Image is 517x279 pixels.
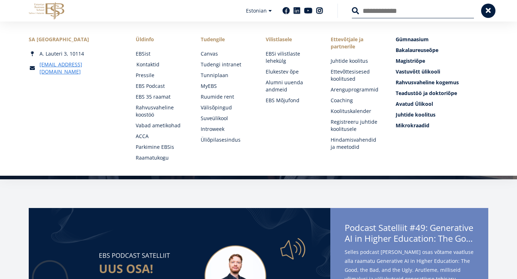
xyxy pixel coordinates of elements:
a: Üliõpilasesindus [201,136,251,143]
a: Magistriõpe [396,57,488,65]
a: EBSi vilistlaste lehekülg [266,50,316,65]
span: Üldinfo [136,36,186,43]
a: Coaching [331,97,381,104]
span: Avatud Ülikool [396,100,433,107]
span: Vilistlasele [266,36,316,43]
a: Juhtide koolitus [331,57,381,65]
a: Suveülikool [201,115,251,122]
a: Hindamisvahendid ja meetodid [331,136,381,151]
a: Tunniplaan [201,72,251,79]
a: Koolituskalender [331,108,381,115]
span: Juhtide koolitus [396,111,436,118]
span: Bakalaureuseõpe [396,47,438,53]
a: MyEBS [201,82,251,90]
a: EBS Podcast [136,82,186,90]
a: Gümnaasium [396,36,488,43]
a: Vabad ametikohad [136,122,186,129]
a: Ruumide rent [201,93,251,100]
span: Podcast Satelliit #49: Generative [345,222,474,246]
a: Youtube [304,7,312,14]
a: Pressile [136,72,186,79]
a: EBS Mõjufond [266,97,316,104]
a: Registreeru juhtide koolitusele [331,118,381,133]
a: Arenguprogrammid [331,86,381,93]
a: EBSist [136,50,186,57]
a: Välisõpingud [201,104,251,111]
span: AI in Higher Education: The Good, the Bad, and the Ugly [345,233,474,244]
a: Canvas [201,50,251,57]
span: Magistriõpe [396,57,425,64]
a: Kontaktid [136,61,187,68]
a: EBS 35 raamat [136,93,186,100]
a: Juhtide koolitus [396,111,488,118]
a: Linkedin [293,7,301,14]
a: Rahvusvaheline kogemus [396,79,488,86]
a: Vastuvõtt ülikooli [396,68,488,75]
a: Ettevõttesisesed koolitused [331,68,381,82]
a: Avatud Ülikool [396,100,488,108]
a: ACCA [136,133,186,140]
span: Rahvusvaheline kogemus [396,79,459,86]
span: Teadustöö ja doktoriõpe [396,90,457,96]
span: Gümnaasium [396,36,429,43]
a: Bakalaureuseõpe [396,47,488,54]
a: Alumni uuenda andmeid [266,79,316,93]
a: Rahvusvaheline koostöö [136,104,186,118]
span: Mikrokraadid [396,122,429,129]
a: Facebook [283,7,290,14]
a: [EMAIL_ADDRESS][DOMAIN_NAME] [39,61,121,75]
a: Elukestev õpe [266,68,316,75]
a: Parkimine EBSis [136,143,186,151]
a: Raamatukogu [136,154,186,161]
span: Ettevõtjale ja partnerile [331,36,381,50]
a: Tudengile [201,36,251,43]
a: Instagram [316,7,323,14]
a: Teadustöö ja doktoriõpe [396,90,488,97]
div: SA [GEOGRAPHIC_DATA] [29,36,121,43]
a: Mikrokraadid [396,122,488,129]
span: Vastuvõtt ülikooli [396,68,440,75]
a: Introweek [201,126,251,133]
a: Tudengi intranet [201,61,251,68]
div: A. Lauteri 3, 10114 [29,50,121,57]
